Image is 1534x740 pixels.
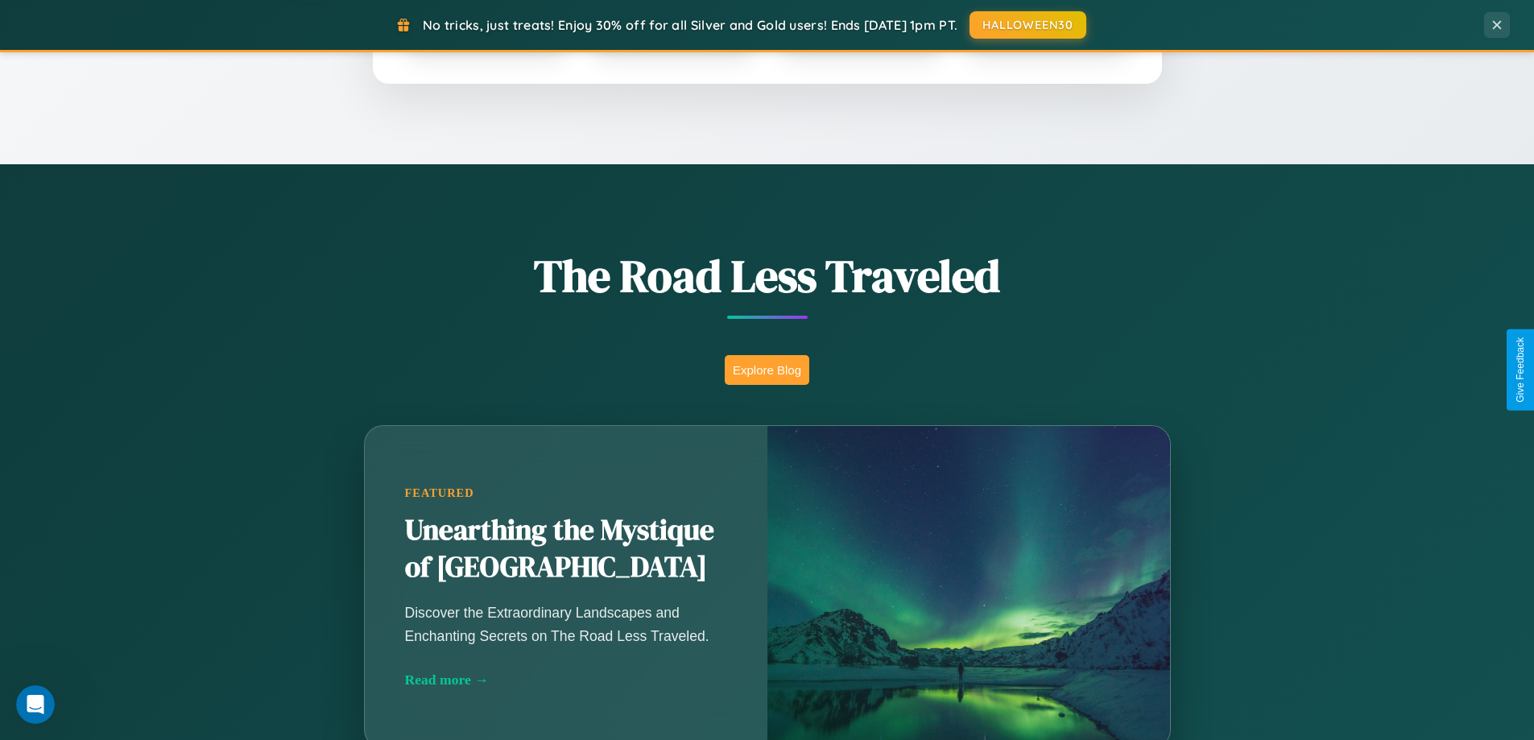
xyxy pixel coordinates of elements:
div: Featured [405,486,727,500]
h2: Unearthing the Mystique of [GEOGRAPHIC_DATA] [405,512,727,586]
button: Explore Blog [725,355,809,385]
p: Discover the Extraordinary Landscapes and Enchanting Secrets on The Road Less Traveled. [405,602,727,647]
span: No tricks, just treats! Enjoy 30% off for all Silver and Gold users! Ends [DATE] 1pm PT. [423,17,957,33]
iframe: Intercom live chat [16,685,55,724]
div: Give Feedback [1515,337,1526,403]
div: Read more → [405,672,727,688]
h1: The Road Less Traveled [284,245,1251,307]
button: HALLOWEEN30 [970,11,1086,39]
